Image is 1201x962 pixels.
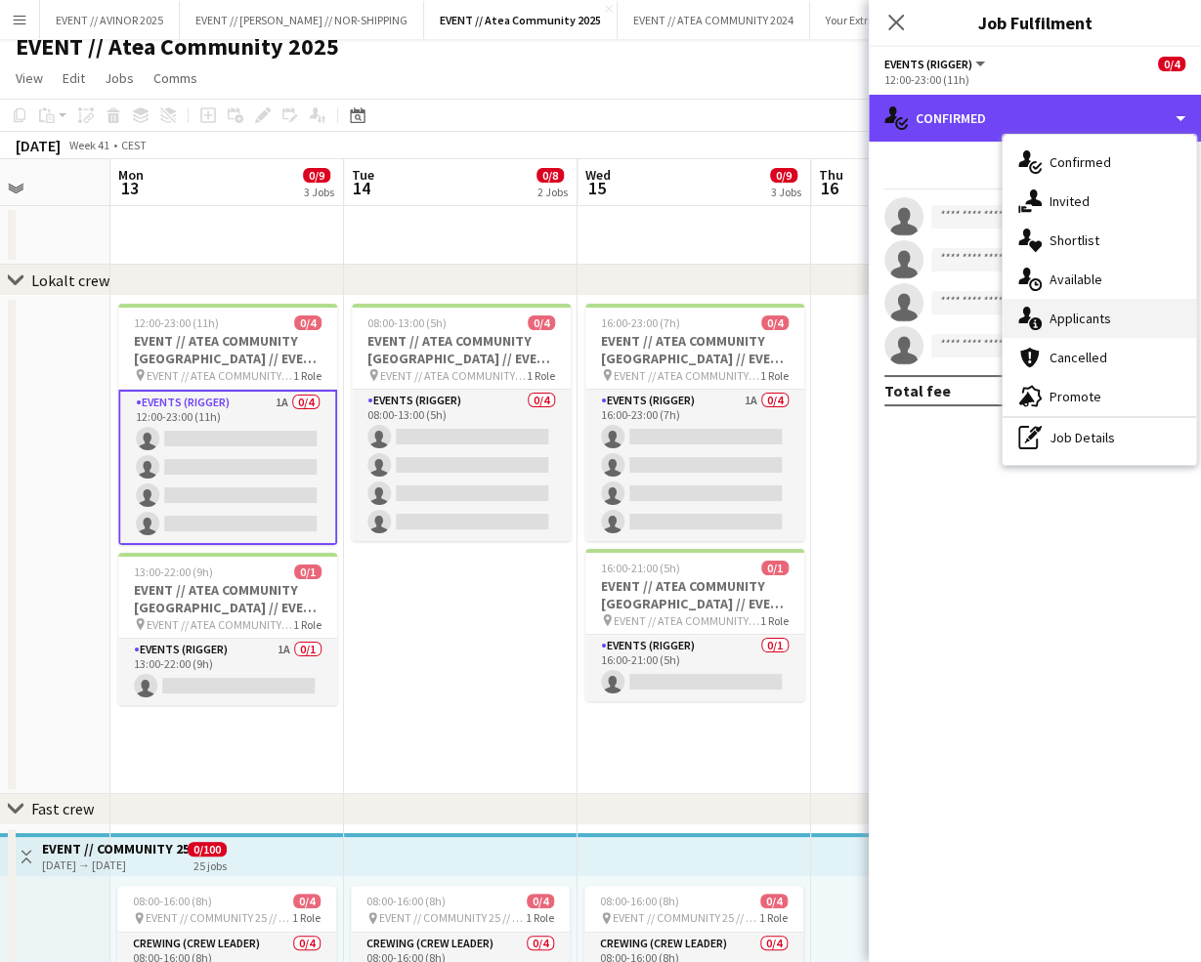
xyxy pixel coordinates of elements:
span: 0/4 [1158,57,1185,71]
span: EVENT // COMMUNITY 25 // CREW LEDERE [613,910,759,925]
span: Tue [352,166,374,184]
span: Confirmed [1050,153,1111,171]
span: 0/1 [761,561,789,575]
h3: EVENT // ATEA COMMUNITY [GEOGRAPHIC_DATA] // EVENT CREW [585,577,804,612]
a: Jobs [97,65,142,91]
app-card-role: Events (Rigger)1A0/113:00-22:00 (9h) [118,639,337,705]
h1: EVENT // Atea Community 2025 [16,32,339,62]
app-job-card: 16:00-21:00 (5h)0/1EVENT // ATEA COMMUNITY [GEOGRAPHIC_DATA] // EVENT CREW EVENT // ATEA COMMUNIT... [585,549,804,701]
span: Available [1050,271,1102,288]
app-card-role: Events (Rigger)1A0/416:00-23:00 (7h) [585,390,804,541]
span: Cancelled [1050,349,1107,366]
a: View [8,65,51,91]
span: EVENT // ATEA COMMUNITY [GEOGRAPHIC_DATA] // EVENT CREW [147,617,293,632]
span: EVENT // COMMUNITY 25 // CREW LEDERE [379,910,526,925]
span: Comms [153,69,197,87]
div: 25 jobs [193,857,227,873]
h3: EVENT // COMMUNITY 25 // CREW LEDERE [42,840,188,857]
span: 0/1 [294,565,322,579]
h3: EVENT // ATEA COMMUNITY [GEOGRAPHIC_DATA] // EVENT CREW [585,332,804,367]
span: 0/8 [536,168,564,183]
div: Fast crew [31,799,94,818]
span: 08:00-16:00 (8h) [366,894,446,908]
span: 0/100 [188,842,227,857]
span: Jobs [105,69,134,87]
span: 0/4 [294,315,322,330]
span: 15 [582,177,611,199]
app-job-card: 13:00-22:00 (9h)0/1EVENT // ATEA COMMUNITY [GEOGRAPHIC_DATA] // EVENT CREW EVENT // ATEA COMMUNIT... [118,553,337,705]
div: 2 Jobs [537,185,568,199]
span: 1 Role [760,613,789,628]
a: Comms [146,65,205,91]
a: Edit [55,65,93,91]
span: 12:00-23:00 (11h) [134,315,219,330]
button: EVENT // ATEA COMMUNITY 2024 [618,1,810,39]
span: Wed [585,166,611,184]
span: EVENT // ATEA COMMUNITY [GEOGRAPHIC_DATA] // EVENT CREW [614,368,760,383]
span: 1 Role [292,910,321,925]
app-job-card: 08:00-13:00 (5h)0/4EVENT // ATEA COMMUNITY [GEOGRAPHIC_DATA] // EVENT CREW EVENT // ATEA COMMUNIT... [352,304,571,541]
span: 0/4 [527,894,554,908]
span: Week 41 [64,138,113,152]
span: EVENT // COMMUNITY 25 // CREW LEDERE [146,910,292,925]
span: View [16,69,43,87]
span: 1 Role [527,368,555,383]
div: 3 Jobs [304,185,334,199]
span: 08:00-13:00 (5h) [367,315,447,330]
span: Promote [1050,388,1101,405]
span: 14 [349,177,374,199]
span: EVENT // ATEA COMMUNITY [GEOGRAPHIC_DATA] // EVENT CREW [380,368,527,383]
span: Events (Rigger) [884,57,972,71]
app-job-card: 16:00-23:00 (7h)0/4EVENT // ATEA COMMUNITY [GEOGRAPHIC_DATA] // EVENT CREW EVENT // ATEA COMMUNIT... [585,304,804,541]
span: 08:00-16:00 (8h) [133,894,212,908]
span: 1 Role [526,910,554,925]
span: Thu [819,166,843,184]
span: 1 Role [760,368,789,383]
button: Events (Rigger) [884,57,988,71]
span: EVENT // ATEA COMMUNITY [GEOGRAPHIC_DATA] // EVENT CREW [147,368,293,383]
span: 1 Role [293,617,322,632]
span: 0/4 [761,315,789,330]
div: Confirmed [869,95,1201,142]
div: Job Details [1003,418,1196,457]
app-card-role: Events (Rigger)0/408:00-13:00 (5h) [352,390,571,541]
span: Edit [63,69,85,87]
span: 0/4 [760,894,788,908]
button: EVENT // Atea Community 2025 [424,1,618,39]
h3: EVENT // ATEA COMMUNITY [GEOGRAPHIC_DATA] // EVENT CREW [118,581,337,616]
div: 3 Jobs [771,185,801,199]
span: Mon [118,166,144,184]
span: 1 Role [759,910,788,925]
span: Invited [1050,192,1090,210]
span: Applicants [1050,310,1111,327]
app-card-role: Events (Rigger)0/116:00-21:00 (5h) [585,635,804,701]
span: 1 Role [293,368,322,383]
h3: Job Fulfilment [869,10,1201,35]
button: Your Extreme 2025 [810,1,932,39]
span: 16:00-23:00 (7h) [601,315,680,330]
span: 0/9 [770,168,797,183]
div: Total fee [884,381,951,400]
span: 0/4 [528,315,555,330]
app-card-role: Events (Rigger)1A0/412:00-23:00 (11h) [118,390,337,545]
div: 12:00-23:00 (11h) [884,72,1185,87]
button: EVENT // [PERSON_NAME] // NOR-SHIPPING [180,1,424,39]
div: CEST [121,138,147,152]
app-job-card: 12:00-23:00 (11h)0/4EVENT // ATEA COMMUNITY [GEOGRAPHIC_DATA] // EVENT CREW EVENT // ATEA COMMUNI... [118,304,337,545]
span: 16 [816,177,843,199]
span: 13:00-22:00 (9h) [134,565,213,579]
button: EVENT // AVINOR 2025 [40,1,180,39]
div: [DATE] → [DATE] [42,857,188,872]
span: 13 [115,177,144,199]
span: 0/4 [293,894,321,908]
h3: EVENT // ATEA COMMUNITY [GEOGRAPHIC_DATA] // EVENT CREW [352,332,571,367]
span: Shortlist [1050,231,1099,249]
h3: EVENT // ATEA COMMUNITY [GEOGRAPHIC_DATA] // EVENT CREW [118,332,337,367]
span: EVENT // ATEA COMMUNITY [GEOGRAPHIC_DATA] // EVENT CREW [614,613,760,628]
span: 08:00-16:00 (8h) [600,894,679,908]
